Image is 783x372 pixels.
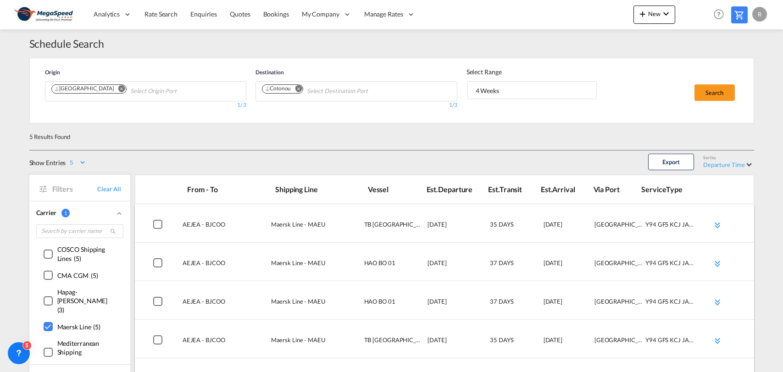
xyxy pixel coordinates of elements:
[645,290,694,320] div: Y94 GFS KCJ JAL CMB JAL FDR
[488,184,536,194] div: Est.Transit
[57,288,116,315] div: ( )
[594,184,642,194] div: Via Port
[271,252,360,281] div: Maersk Line - MAEU
[55,85,114,92] div: [GEOGRAPHIC_DATA]
[76,255,79,262] span: 5
[29,36,754,51] div: Schedule Search
[61,209,70,217] span: 1
[490,290,539,320] div: 37 DAYS
[712,335,723,346] md-icon: icon-chevron-double-down md-link-fg
[467,81,597,99] md-select: Select Range: 4 Weeks
[594,252,643,281] div: SOUTH ASIA GATEWAY TERMINALS
[428,213,476,243] div: 2025-09-24T19:00:00.000
[271,213,360,243] div: Maersk Line - MAEU
[712,297,723,308] md-icon: icon-chevron-double-down md-link-fg
[594,290,643,320] div: SOUTH ASIA GATEWAY TERMINALS
[368,184,427,194] div: Vessel
[703,161,745,168] div: Departure Time
[59,306,62,314] span: 3
[265,85,293,92] div: Press delete to remove this chip.
[645,252,694,281] div: Y94 GFS KCJ JAL CMB JAL FDR
[55,85,116,92] div: Press delete to remove this chip.
[263,10,289,18] span: Bookings
[57,245,106,262] span: COSCO Shipping Lines
[490,329,539,358] div: 35 DAYS
[428,290,476,320] div: 2025-09-30T03:00:00.000
[641,184,689,194] div: ServiceType
[645,329,694,358] div: Y94 GFS KCJ JAL CMB JAL FDR
[637,10,672,17] span: New
[637,8,648,19] md-icon: icon-plus 400-fg
[57,245,116,263] div: ( )
[183,213,271,243] div: Jebel Ali / AEJEA Cotonou / BJCOO
[57,271,98,280] div: ( )
[45,69,60,76] span: Origin
[144,10,178,18] span: Rate Search
[57,322,101,332] div: ( )
[44,322,101,331] md-checkbox: ()
[112,85,126,94] button: Remove
[183,252,271,281] div: Jebel Ali / AEJEA Cotonou / BJCOO
[57,339,116,366] div: ( )
[271,329,360,358] div: Maersk Line - MAEU
[44,288,116,315] md-checkbox: ()
[648,154,694,170] button: Export
[544,329,592,358] div: 2025-11-12T08:00:00.000
[712,220,723,231] md-icon: icon-chevron-double-down md-link-fg
[183,290,271,320] div: Jebel Ali / AEJEA Cotonou / BJCOO
[44,339,116,366] md-checkbox: ()
[307,84,394,99] input: Select Destination Port
[594,213,643,243] div: SOUTH ASIA GATEWAY TERMINALS
[364,213,423,243] div: TB QINGYUAN
[36,208,123,217] div: Carrier 1
[115,209,123,217] md-icon: icon-chevron-up
[544,290,592,320] div: 2025-11-05T08:00:00.000
[661,8,672,19] md-icon: icon-chevron-down
[29,133,71,141] div: 5 Results Found
[97,185,121,193] a: Clear All
[255,69,284,76] span: Destination
[645,213,694,243] div: Y94 GFS KCJ JAL CMB JAL FDR
[594,329,643,358] div: SOUTH ASIA GATEWAY TERMINALS
[289,85,303,94] button: Remove
[752,7,767,22] div: R
[183,329,271,358] div: Jebel Ali / AEJEA Cotonou / BJCOO
[44,245,116,263] md-checkbox: ()
[364,252,423,281] div: HAO BO 01
[275,184,363,194] div: Shipping Line
[703,159,754,170] md-select: Select: Departure Time
[712,258,723,269] md-icon: icon-chevron-double-down md-link-fg
[255,101,457,109] div: 1/3
[187,184,275,194] div: From - To
[544,213,592,243] div: 2025-10-31T10:30:00.000
[130,84,217,99] input: Select Origin Port
[694,84,735,101] button: Search
[230,10,250,18] span: Quotes
[711,6,731,23] div: Help
[57,339,100,365] span: Mediterranean Shipping Company
[50,82,221,99] md-chips-wrap: Chips container. Use arrow keys to select chips.
[466,67,598,77] div: Select Range
[265,85,291,92] div: Cotonou
[36,209,56,217] span: Carrier
[302,10,339,19] span: My Company
[428,252,476,281] div: 2025-09-28T23:00:00.000
[94,10,120,19] span: Analytics
[93,272,96,279] span: 5
[490,252,539,281] div: 37 DAYS
[428,329,476,358] div: 2025-10-07T04:00:00.000
[95,323,99,331] span: 5
[190,10,217,18] span: Enquiries
[544,252,592,281] div: 2025-11-05T08:00:00.000
[271,290,360,320] div: Maersk Line - MAEU
[57,272,89,279] span: CMA CGM
[29,158,66,169] div: Show Entries
[427,184,475,194] div: Est.Departure
[57,323,91,331] span: Maersk Line
[490,213,539,243] div: 35 DAYS
[89,357,92,365] span: 3
[261,82,398,99] md-chips-wrap: Chips container. Use arrow keys to select chips.
[541,184,589,194] div: Est.Arrival
[14,4,76,25] img: ad002ba0aea611eda5429768204679d3.JPG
